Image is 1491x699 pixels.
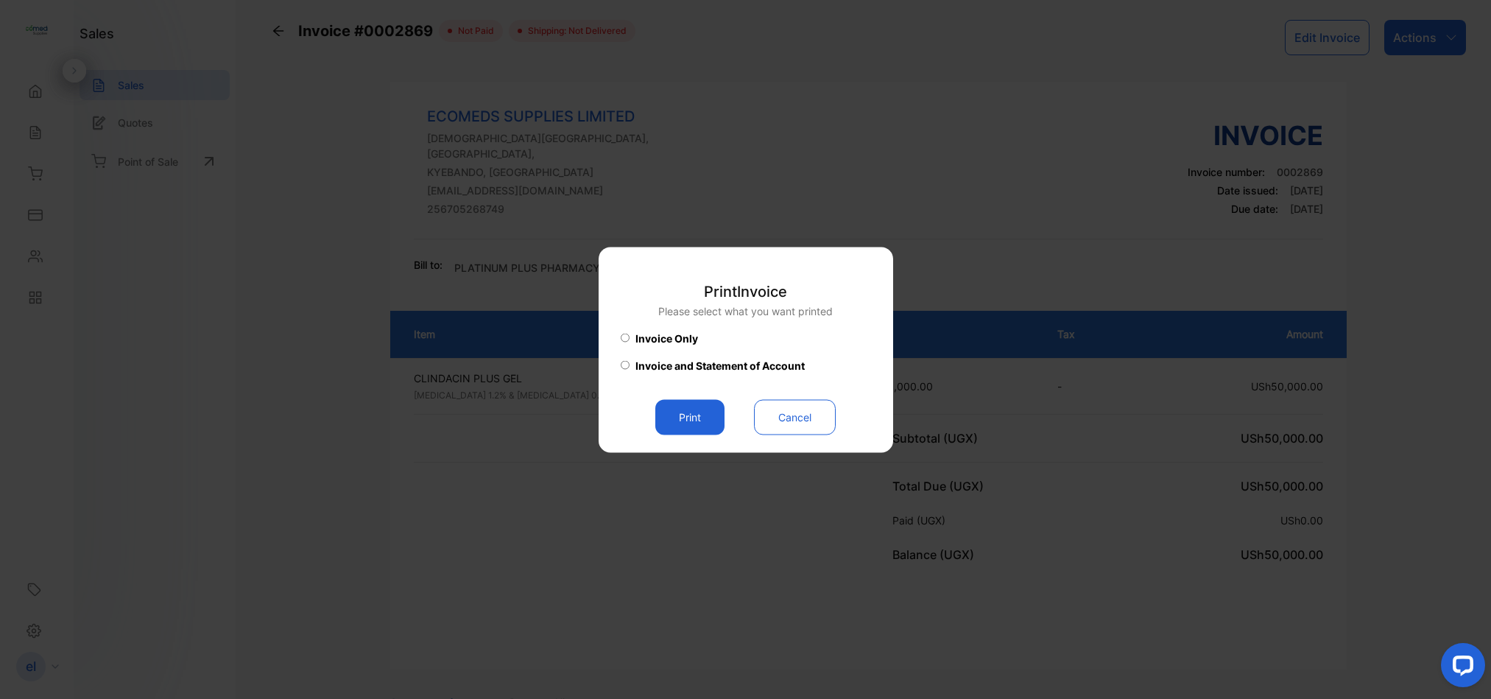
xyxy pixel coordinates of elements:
button: Cancel [754,399,836,435]
span: Invoice and Statement of Account [635,357,805,373]
p: Print Invoice [658,280,833,302]
iframe: LiveChat chat widget [1429,637,1491,699]
p: Please select what you want printed [658,303,833,318]
span: Invoice Only [635,330,698,345]
button: Print [655,399,725,435]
